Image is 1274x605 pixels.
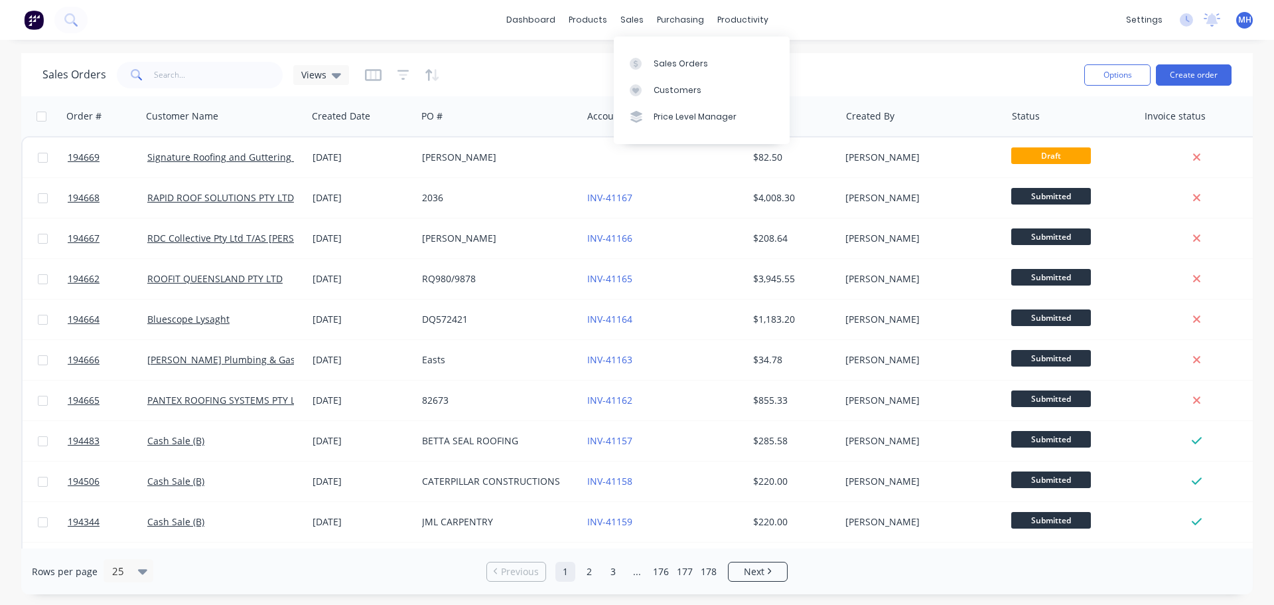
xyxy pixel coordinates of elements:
a: Bluescope Lysaght [147,313,230,325]
span: 194662 [68,272,100,286]
a: Next page [729,565,787,578]
a: Page 2 [579,562,599,582]
div: productivity [711,10,775,30]
div: [PERSON_NAME] [845,151,993,164]
div: [DATE] [313,191,411,205]
a: INV-41166 [587,232,632,244]
a: Sales Orders [614,50,790,76]
a: 194344 [68,502,147,542]
span: Submitted [1011,472,1091,488]
input: Search... [154,62,283,88]
a: Page 178 [699,562,719,582]
a: INV-41164 [587,313,632,325]
div: BETTA SEAL ROOFING [422,434,569,448]
a: Cash Sale (B) [147,475,204,487]
span: 194667 [68,232,100,245]
a: INV-41158 [587,475,632,487]
span: Rows per page [32,565,98,578]
a: INV-41157 [587,434,632,447]
span: 194669 [68,151,100,164]
div: $82.50 [753,151,831,164]
span: Submitted [1011,350,1091,367]
a: 194667 [68,218,147,258]
div: $1,183.20 [753,313,831,326]
div: $220.00 [753,515,831,529]
div: $285.58 [753,434,831,448]
a: Jump forward [627,562,647,582]
a: 194483 [68,421,147,461]
img: Factory [24,10,44,30]
div: Created By [846,110,894,123]
a: RAPID ROOF SOLUTIONS PTY LTD [147,191,294,204]
div: RQ980/9878 [422,272,569,286]
a: 194666 [68,340,147,380]
span: Next [744,565,764,578]
span: Submitted [1011,228,1091,245]
div: [PERSON_NAME] [845,434,993,448]
div: Customers [654,84,701,96]
a: Page 3 [603,562,623,582]
a: INV-41162 [587,394,632,406]
div: DQ572421 [422,313,569,326]
a: INV-41165 [587,272,632,285]
div: [DATE] [313,434,411,448]
div: products [562,10,614,30]
a: ROOFIT QUEENSLAND PTY LTD [147,272,283,285]
div: [DATE] [313,272,411,286]
div: [PERSON_NAME] [845,475,993,488]
a: Page 176 [651,562,671,582]
span: MH [1238,14,1251,26]
div: Created Date [312,110,370,123]
div: Status [1012,110,1040,123]
a: Price Level Manager [614,104,790,130]
div: $34.78 [753,353,831,367]
a: Signature Roofing and Guttering - DJW Constructions Pty Ltd [147,151,415,163]
div: settings [1119,10,1169,30]
span: 194665 [68,394,100,407]
div: [PERSON_NAME] [845,191,993,205]
div: $855.33 [753,394,831,407]
a: PANTEX ROOFING SYSTEMS PTY LTD [147,394,307,406]
span: Submitted [1011,431,1091,448]
a: 194668 [68,178,147,218]
a: 194506 [68,462,147,501]
a: dashboard [500,10,562,30]
div: Easts [422,353,569,367]
a: RDC Collective Pty Ltd T/AS [PERSON_NAME] Metal Roofing [147,232,407,244]
span: Submitted [1011,269,1091,286]
a: 194661 [68,543,147,582]
button: Create order [1156,64,1232,86]
div: [PERSON_NAME] [845,272,993,286]
h1: Sales Orders [42,68,106,81]
a: Previous page [487,565,545,578]
div: Sales Orders [654,58,708,70]
button: Options [1084,64,1151,86]
span: 194666 [68,353,100,367]
div: $220.00 [753,475,831,488]
div: [DATE] [313,515,411,529]
div: $208.64 [753,232,831,245]
div: [PERSON_NAME] [845,394,993,407]
div: [PERSON_NAME] [845,232,993,245]
a: 194669 [68,137,147,177]
a: 194665 [68,381,147,420]
a: Page 177 [675,562,695,582]
div: Price Level Manager [654,111,737,123]
span: 194344 [68,515,100,529]
div: [DATE] [313,394,411,407]
a: INV-41167 [587,191,632,204]
div: [PERSON_NAME] [422,232,569,245]
span: Draft [1011,147,1091,164]
div: CATERPILLAR CONSTRUCTIONS [422,475,569,488]
div: [DATE] [313,232,411,245]
span: 194483 [68,434,100,448]
a: 194664 [68,300,147,339]
div: $4,008.30 [753,191,831,205]
span: Submitted [1011,188,1091,205]
a: Cash Sale (B) [147,515,204,528]
a: INV-41163 [587,353,632,366]
div: purchasing [650,10,711,30]
a: INV-41159 [587,515,632,528]
div: [PERSON_NAME] [845,353,993,367]
div: 82673 [422,394,569,407]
